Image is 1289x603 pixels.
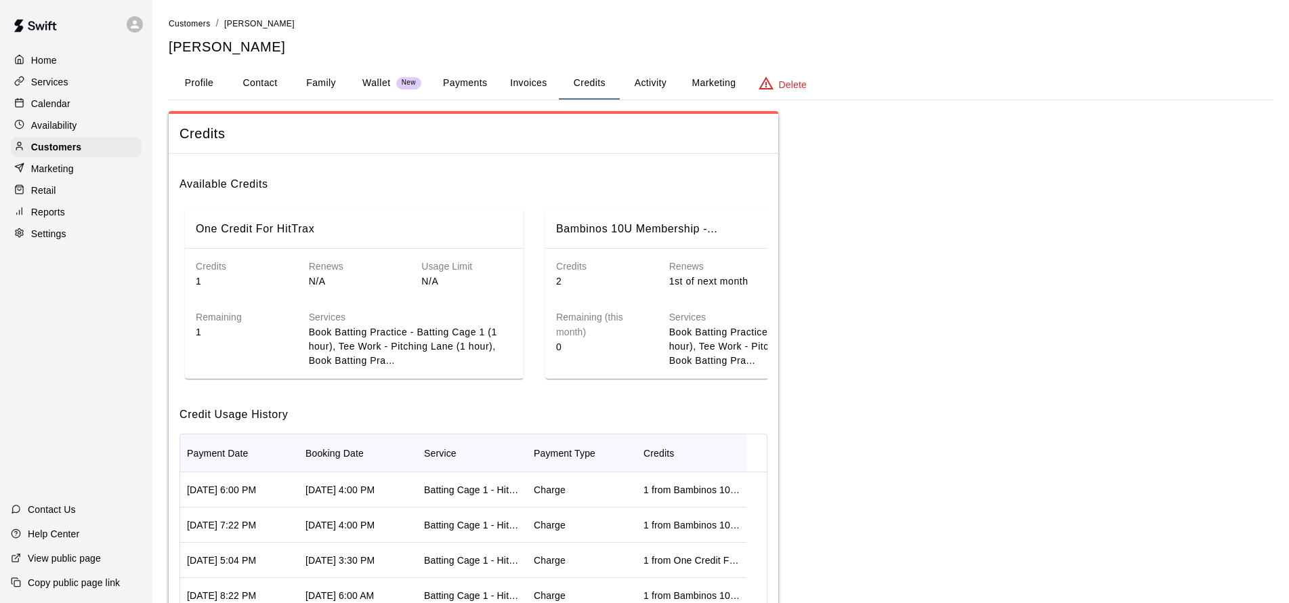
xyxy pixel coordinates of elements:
a: Marketing [11,159,142,179]
h6: Credit Usage History [179,395,767,423]
div: Payment Type [534,434,595,472]
div: Charge [534,483,566,497]
button: Profile [169,67,230,100]
p: 1 [196,274,287,289]
h5: [PERSON_NAME] [169,38,1273,56]
div: Batting Cage 1 - Hittrax [424,518,520,532]
button: Contact [230,67,291,100]
h6: Renews [309,259,400,274]
p: Home [31,54,57,67]
button: Payments [432,67,498,100]
span: Customers [169,19,211,28]
span: [PERSON_NAME] [224,19,295,28]
button: Credits [559,67,620,100]
div: Batting Cage 1 - Hittrax [424,589,520,602]
div: Credits [643,434,674,472]
p: Reports [31,205,65,219]
p: N/A [421,274,513,289]
div: Sep 02, 2025 4:00 PM [305,518,375,532]
a: Customers [169,18,211,28]
div: Booking Date [305,434,364,472]
p: 1st of next month [669,274,761,289]
div: Aug 09, 2025 8:22 PM [187,589,256,602]
div: Sep 01, 2025 7:22 PM [187,518,256,532]
div: Aug 14, 2025 3:30 PM [305,554,375,567]
h6: Remaining (this month) [556,310,648,340]
p: Contact Us [28,503,76,516]
p: 1 [196,325,287,339]
div: 1 from One Credit For HitTrax [643,554,740,567]
div: Charge [534,518,566,532]
div: 1 from Bambinos 10U Membership - Fall 2025 [643,589,740,602]
div: Aug 19, 2025 6:00 AM [305,589,374,602]
div: Charge [534,589,566,602]
button: Activity [620,67,681,100]
div: Sep 05, 2025 6:00 PM [187,483,256,497]
p: Marketing [31,162,74,175]
span: New [396,79,421,87]
h6: Services [309,310,513,325]
p: Help Center [28,527,79,541]
div: Payment Date [180,434,299,472]
p: Copy public page link [28,576,120,589]
a: Settings [11,224,142,244]
p: Book Batting Practice - Batting Cage 1 (1 hour), Tee Work - Pitching Lane (1 hour), Book Batting ... [669,325,873,368]
p: Retail [31,184,56,197]
a: Customers [11,137,142,157]
div: Sep 08, 2025 4:00 PM [305,483,375,497]
p: Wallet [362,76,391,90]
p: N/A [309,274,400,289]
h6: Remaining [196,310,287,325]
button: Marketing [681,67,746,100]
h6: Credits [556,259,648,274]
h6: Services [669,310,873,325]
h6: Bambinos 10U Membership - Fall 2025 [556,220,717,238]
li: / [216,16,219,30]
a: Reports [11,202,142,222]
h6: Renews [669,259,761,274]
div: Service [424,434,457,472]
p: 0 [556,340,648,354]
a: Availability [11,115,142,136]
p: Customers [31,140,81,154]
p: Delete [779,78,807,91]
a: Calendar [11,93,142,114]
div: basic tabs example [169,67,1273,100]
button: Invoices [498,67,559,100]
span: Credits [179,125,767,143]
div: Booking Date [299,434,417,472]
a: Home [11,50,142,70]
h6: Available Credits [179,165,767,193]
nav: breadcrumb [169,16,1273,31]
div: Service [417,434,527,472]
div: Batting Cage 1 - Hittrax [424,483,520,497]
div: 1 from Bambinos 10U Membership - Fall 2025 [643,518,740,532]
a: Services [11,72,142,92]
a: Retail [11,180,142,201]
div: Aug 12, 2025 5:04 PM [187,554,256,567]
h6: Credits [196,259,287,274]
h6: One Credit For HitTrax [196,220,314,238]
div: Batting Cage 1 - Hittrax [424,554,520,567]
p: 2 [556,274,648,289]
div: 1 from Bambinos 10U Membership - Fall 2025 [643,483,740,497]
p: Settings [31,227,66,241]
p: Availability [31,119,77,132]
p: View public page [28,552,101,565]
button: Family [291,67,352,100]
h6: Usage Limit [421,259,513,274]
p: Book Batting Practice - Batting Cage 1 (1 hour), Tee Work - Pitching Lane (1 hour), Book Batting ... [309,325,513,368]
div: Credits [637,434,746,472]
div: Payment Type [527,434,637,472]
div: Payment Date [187,434,249,472]
p: Calendar [31,97,70,110]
